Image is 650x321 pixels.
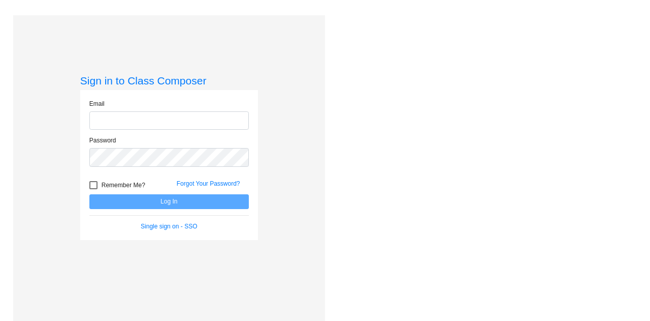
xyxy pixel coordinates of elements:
a: Forgot Your Password? [177,180,240,187]
span: Remember Me? [102,179,145,191]
h3: Sign in to Class Composer [80,74,258,87]
label: Email [89,99,105,108]
label: Password [89,136,116,145]
button: Log In [89,194,249,209]
a: Single sign on - SSO [141,223,197,230]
